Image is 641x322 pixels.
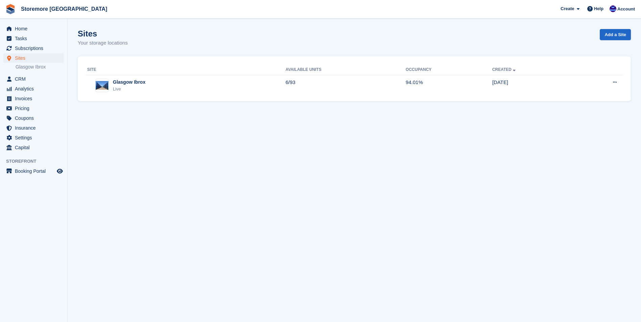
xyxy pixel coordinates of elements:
[15,74,55,84] span: CRM
[15,133,55,142] span: Settings
[15,24,55,33] span: Home
[96,81,108,90] img: Image of Glasgow Ibrox site
[15,84,55,93] span: Analytics
[600,29,631,40] a: Add a Site
[15,104,55,113] span: Pricing
[5,4,16,14] img: stora-icon-8386f47178a22dfd0bd8f6a31ec36ba5ce8667c1dd55bd0f319d3a0aa187defe.svg
[15,34,55,43] span: Tasks
[15,166,55,176] span: Booking Portal
[15,94,55,103] span: Invoices
[86,64,286,75] th: Site
[492,67,517,72] a: Created
[406,64,492,75] th: Occupancy
[3,74,64,84] a: menu
[492,75,575,96] td: [DATE]
[3,123,64,133] a: menu
[286,64,406,75] th: Available Units
[3,34,64,43] a: menu
[561,5,574,12] span: Create
[56,167,64,175] a: Preview store
[15,113,55,123] span: Coupons
[78,39,128,47] p: Your storage locations
[617,6,635,12] span: Account
[3,113,64,123] a: menu
[3,143,64,152] a: menu
[78,29,128,38] h1: Sites
[3,44,64,53] a: menu
[286,75,406,96] td: 6/93
[406,75,492,96] td: 94.01%
[3,53,64,63] a: menu
[15,53,55,63] span: Sites
[610,5,616,12] img: Angela
[3,133,64,142] a: menu
[6,158,67,165] span: Storefront
[3,166,64,176] a: menu
[15,44,55,53] span: Subscriptions
[113,79,145,86] div: Glasgow Ibrox
[16,64,64,70] a: Glasgow Ibrox
[113,86,145,92] div: Live
[15,123,55,133] span: Insurance
[594,5,603,12] span: Help
[18,3,110,15] a: Storemore [GEOGRAPHIC_DATA]
[3,94,64,103] a: menu
[15,143,55,152] span: Capital
[3,84,64,93] a: menu
[3,24,64,33] a: menu
[3,104,64,113] a: menu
